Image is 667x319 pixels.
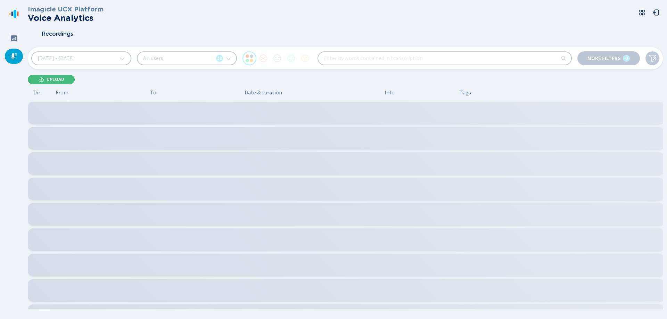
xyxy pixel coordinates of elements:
[5,31,23,46] div: Dashboard
[28,6,104,13] h3: Imagicle UCX Platform
[577,51,640,65] button: More filters0
[33,90,40,96] span: Dir
[47,77,64,82] span: Upload
[625,56,628,61] span: 0
[42,31,73,37] span: Recordings
[648,54,657,62] svg: funnel-disabled
[28,13,104,23] h2: Voice Analytics
[10,35,17,42] svg: dashboard-filled
[28,75,75,84] button: Upload
[38,56,75,61] span: [DATE] - [DATE]
[645,51,659,65] button: Clear filters
[56,90,68,96] span: From
[5,49,23,64] div: Recordings
[318,52,571,65] input: Filter by words contained in transcription
[10,53,17,60] svg: mic-fill
[587,56,621,61] span: More filters
[39,77,44,82] svg: cloud-upload
[385,90,395,96] span: Info
[561,56,566,61] svg: search
[460,90,471,96] span: Tags
[150,90,156,96] span: To
[652,9,659,16] svg: box-arrow-left
[120,56,125,61] svg: chevron-down
[31,51,131,65] button: [DATE] - [DATE]
[245,90,379,96] span: Date & duration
